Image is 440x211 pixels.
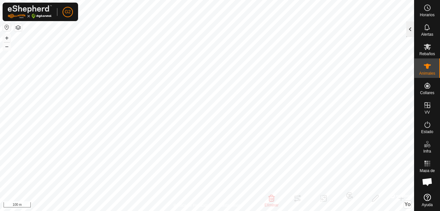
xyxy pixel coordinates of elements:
span: Ayuda [422,203,433,207]
span: Mapa de Calor [416,169,438,177]
div: Chat abierto [418,172,437,192]
span: Yo [404,202,411,207]
span: Alertas [421,32,433,36]
a: Ayuda [414,191,440,209]
span: Horarios [420,13,434,17]
button: + [3,34,11,42]
span: Estado [421,130,433,134]
span: Rebaños [419,52,435,56]
span: VV [424,110,430,114]
a: Política de Privacidad [174,203,211,208]
a: Contáctenos [219,203,240,208]
button: Capas del Mapa [14,24,22,31]
img: Logo Gallagher [8,5,52,19]
span: G2 [65,8,71,15]
button: Yo [404,201,411,208]
span: Collares [420,91,434,95]
button: – [3,43,11,50]
span: Infra [423,149,431,153]
span: Animales [419,71,435,75]
button: Restablecer Mapa [3,23,11,31]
